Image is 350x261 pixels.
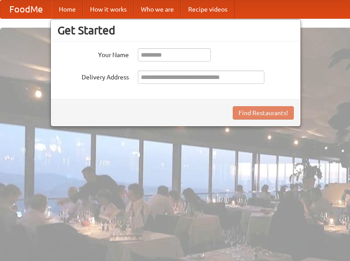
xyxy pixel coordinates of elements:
[58,70,129,82] label: Delivery Address
[181,0,235,18] a: Recipe videos
[0,0,52,18] a: FoodMe
[58,24,294,37] h3: Get Started
[58,48,129,59] label: Your Name
[134,0,181,18] a: Who we are
[52,0,83,18] a: Home
[83,0,134,18] a: How it works
[233,106,294,120] button: Find Restaurants!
